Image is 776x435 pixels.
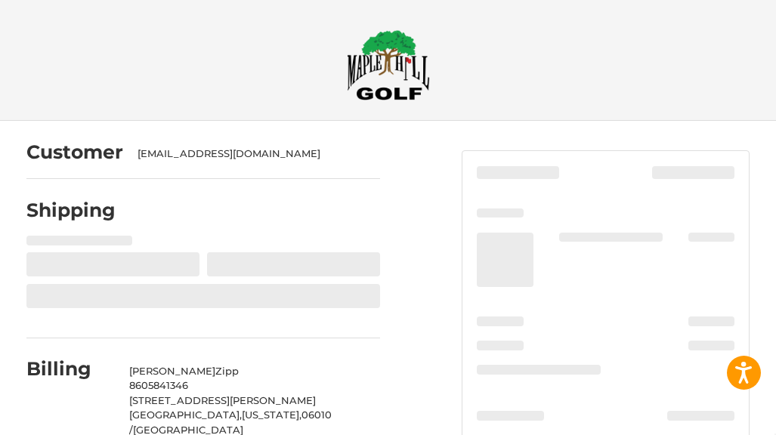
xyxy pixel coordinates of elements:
[347,29,430,100] img: Maple Hill Golf
[129,394,316,406] span: [STREET_ADDRESS][PERSON_NAME]
[26,140,123,164] h2: Customer
[129,379,188,391] span: 8605841346
[242,409,301,421] span: [US_STATE],
[129,409,242,421] span: [GEOGRAPHIC_DATA],
[129,365,215,377] span: [PERSON_NAME]
[26,199,116,222] h2: Shipping
[26,357,115,381] h2: Billing
[138,147,365,162] div: [EMAIL_ADDRESS][DOMAIN_NAME]
[215,365,239,377] span: Zipp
